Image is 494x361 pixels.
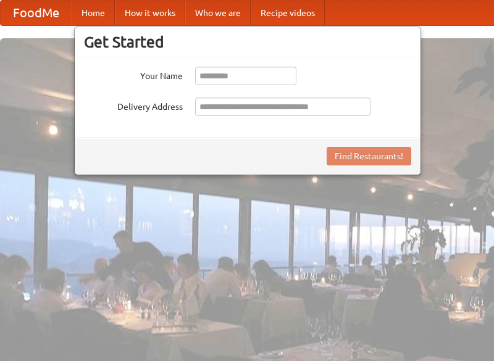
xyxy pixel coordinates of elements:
a: Home [72,1,115,25]
a: How it works [115,1,185,25]
label: Delivery Address [84,98,183,113]
button: Find Restaurants! [327,147,411,165]
a: FoodMe [1,1,72,25]
h3: Get Started [84,33,411,51]
a: Who we are [185,1,251,25]
a: Recipe videos [251,1,325,25]
label: Your Name [84,67,183,82]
